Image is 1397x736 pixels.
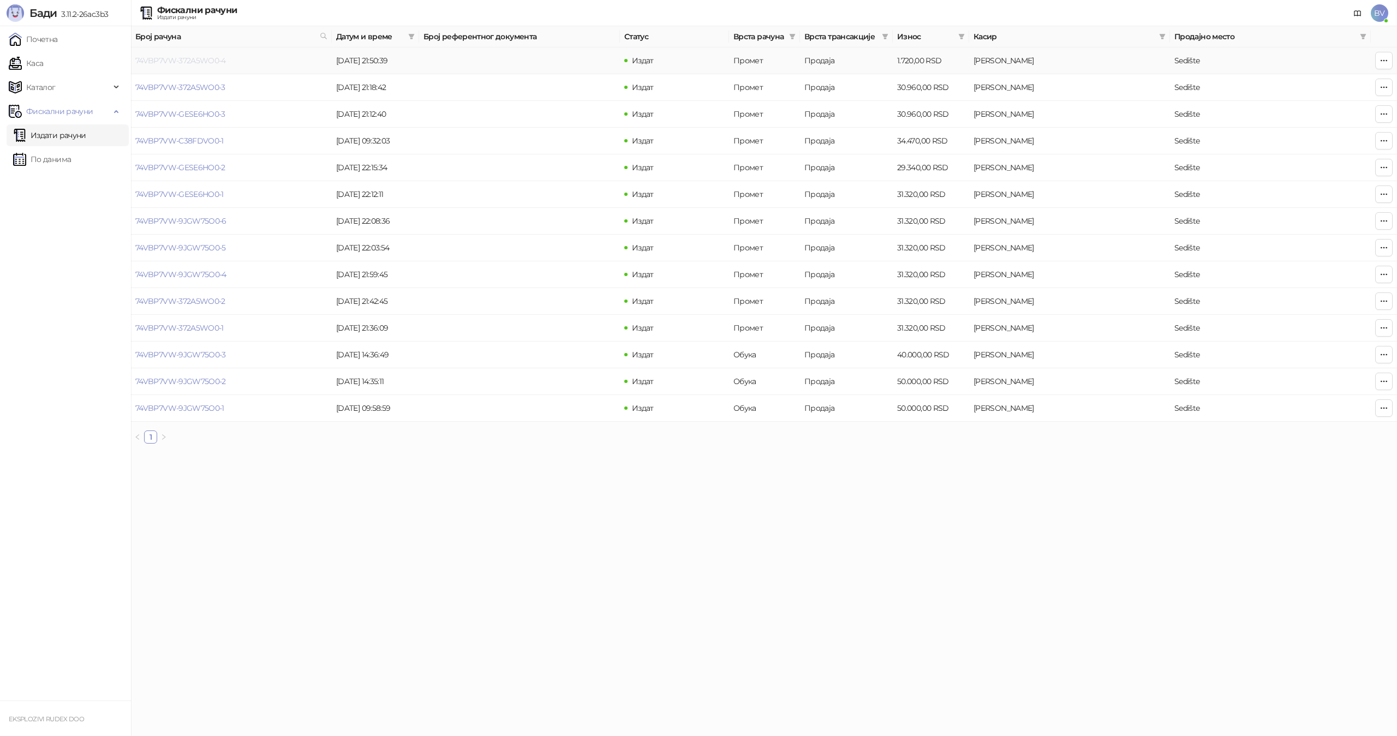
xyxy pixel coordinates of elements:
span: Каталог [26,76,56,98]
td: Sedište [1170,47,1371,74]
td: [DATE] 21:59:45 [332,261,419,288]
a: 74VBP7VW-GESE6HO0-2 [135,163,225,172]
td: [DATE] 21:18:42 [332,74,419,101]
td: Sedište [1170,368,1371,395]
td: 74VBP7VW-372A5WO0-1 [131,315,332,342]
td: 31.320,00 RSD [893,235,969,261]
span: Издат [632,296,654,306]
td: Sedište [1170,395,1371,422]
a: 74VBP7VW-372A5WO0-2 [135,296,225,306]
a: 74VBP7VW-9JGW75O0-3 [135,350,226,360]
td: Промет [729,181,800,208]
div: Фискални рачуни [157,6,237,15]
div: Издати рачуни [157,15,237,20]
td: 34.470,00 RSD [893,128,969,154]
td: BOŽIDAR VULOVIĆ [969,288,1170,315]
a: Документација [1349,4,1366,22]
span: Издат [632,403,654,413]
td: 29.340,00 RSD [893,154,969,181]
td: Sedište [1170,74,1371,101]
img: Logo [7,4,24,22]
li: Претходна страна [131,430,144,444]
td: [DATE] 22:08:36 [332,208,419,235]
td: Sedište [1170,101,1371,128]
td: Продаја [800,154,893,181]
td: Промет [729,74,800,101]
td: 31.320,00 RSD [893,208,969,235]
td: BOŽIDAR VULOVIĆ [969,181,1170,208]
a: 74VBP7VW-9JGW75O0-6 [135,216,226,226]
td: BOŽIDAR VULOVIĆ [969,395,1170,422]
a: Издати рачуни [13,124,86,146]
td: BOŽIDAR VULOVIĆ [969,47,1170,74]
a: 74VBP7VW-9JGW75O0-2 [135,376,226,386]
td: BOŽIDAR VULOVIĆ [969,74,1170,101]
span: filter [882,33,888,40]
span: right [160,434,167,440]
span: Издат [632,376,654,386]
span: filter [956,28,967,45]
th: Врста рачуна [729,26,800,47]
td: BOŽIDAR VULOVIĆ [969,368,1170,395]
td: Продаја [800,74,893,101]
a: Каса [9,52,43,74]
td: 30.960,00 RSD [893,101,969,128]
td: Продаја [800,288,893,315]
th: Врста трансакције [800,26,893,47]
td: Продаја [800,261,893,288]
span: Фискални рачуни [26,100,93,122]
td: Sedište [1170,208,1371,235]
span: Издат [632,56,654,65]
td: Продаја [800,101,893,128]
td: Sedište [1170,128,1371,154]
span: Број рачуна [135,31,315,43]
a: 74VBP7VW-GESE6HO0-1 [135,189,224,199]
span: BV [1371,4,1388,22]
td: Продаја [800,235,893,261]
td: Продаја [800,368,893,395]
span: Издат [632,136,654,146]
td: Sedište [1170,261,1371,288]
td: Промет [729,235,800,261]
td: Sedište [1170,288,1371,315]
a: По данима [13,148,71,170]
span: Издат [632,189,654,199]
td: Промет [729,315,800,342]
td: BOŽIDAR VULOVIĆ [969,101,1170,128]
th: Број рачуна [131,26,332,47]
span: Издат [632,82,654,92]
td: Обука [729,395,800,422]
a: 74VBP7VW-9JGW75O0-5 [135,243,226,253]
a: 74VBP7VW-9JGW75O0-4 [135,270,226,279]
span: Издат [632,270,654,279]
td: [DATE] 22:12:11 [332,181,419,208]
td: BOŽIDAR VULOVIĆ [969,154,1170,181]
a: 1 [145,431,157,443]
td: 1.720,00 RSD [893,47,969,74]
span: Датум и време [336,31,404,43]
td: 74VBP7VW-9JGW75O0-4 [131,261,332,288]
td: 31.320,00 RSD [893,315,969,342]
td: 74VBP7VW-GESE6HO0-2 [131,154,332,181]
td: 30.960,00 RSD [893,74,969,101]
td: [DATE] 22:15:34 [332,154,419,181]
td: 31.320,00 RSD [893,288,969,315]
td: 31.320,00 RSD [893,261,969,288]
td: Промет [729,261,800,288]
td: 74VBP7VW-9JGW75O0-2 [131,368,332,395]
td: Sedište [1170,342,1371,368]
a: 74VBP7VW-372A5WO0-1 [135,323,224,333]
span: Касир [974,31,1155,43]
span: 3.11.2-26ac3b3 [57,9,108,19]
span: Износ [897,31,954,43]
td: Продаја [800,208,893,235]
td: 74VBP7VW-GESE6HO0-1 [131,181,332,208]
td: BOŽIDAR VULOVIĆ [969,261,1170,288]
span: Врста трансакције [804,31,877,43]
td: Sedište [1170,315,1371,342]
td: 74VBP7VW-9JGW75O0-5 [131,235,332,261]
td: 74VBP7VW-9JGW75O0-6 [131,208,332,235]
th: Број референтног документа [419,26,620,47]
td: BOŽIDAR VULOVIĆ [969,208,1170,235]
td: [DATE] 09:32:03 [332,128,419,154]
